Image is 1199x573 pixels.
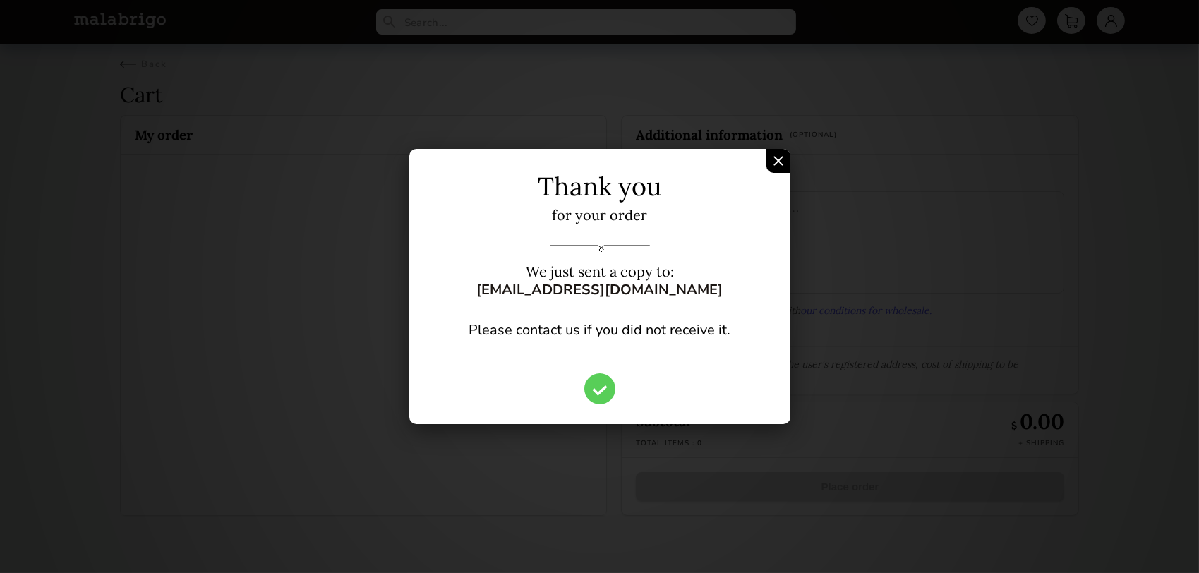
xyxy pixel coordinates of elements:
[430,280,769,299] strong: [EMAIL_ADDRESS][DOMAIN_NAME]
[430,206,769,224] p: for your order
[550,245,650,252] img: order-separator.89fa5524.svg
[592,385,608,396] img: tick-order.1c54294f.svg
[430,170,769,203] p: Thank you
[430,320,769,339] p: Please contact us if you did not receive it.
[430,263,769,299] p: We just sent a copy to:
